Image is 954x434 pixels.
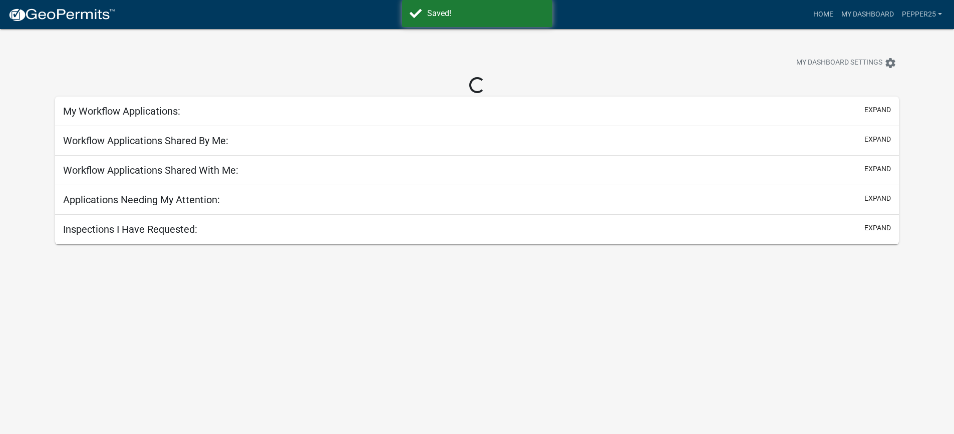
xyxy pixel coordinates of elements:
button: expand [864,223,891,233]
a: Pepper25 [898,5,946,24]
span: My Dashboard Settings [796,57,882,69]
a: Home [809,5,837,24]
h5: My Workflow Applications: [63,105,180,117]
h5: Applications Needing My Attention: [63,194,220,206]
h5: Inspections I Have Requested: [63,223,197,235]
h5: Workflow Applications Shared With Me: [63,164,238,176]
h5: Workflow Applications Shared By Me: [63,135,228,147]
a: My Dashboard [837,5,898,24]
button: expand [864,164,891,174]
button: My Dashboard Settingssettings [788,53,904,73]
div: Saved! [427,8,545,20]
button: expand [864,193,891,204]
button: expand [864,105,891,115]
i: settings [884,57,896,69]
button: expand [864,134,891,145]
